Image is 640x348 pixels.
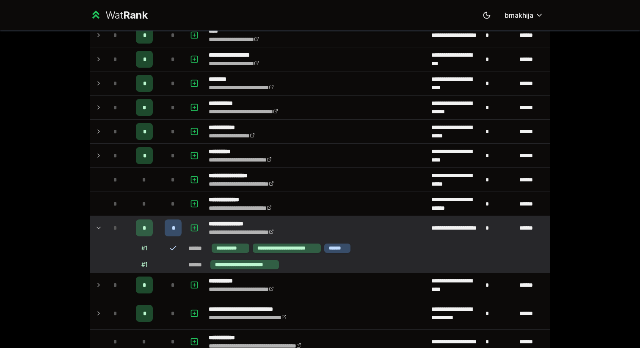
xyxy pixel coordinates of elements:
a: WatRank [90,8,148,22]
span: Rank [123,9,148,21]
div: # 1 [141,260,147,269]
span: bmakhija [505,10,533,20]
div: # 1 [141,244,147,252]
div: Wat [105,8,148,22]
button: bmakhija [498,8,550,23]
